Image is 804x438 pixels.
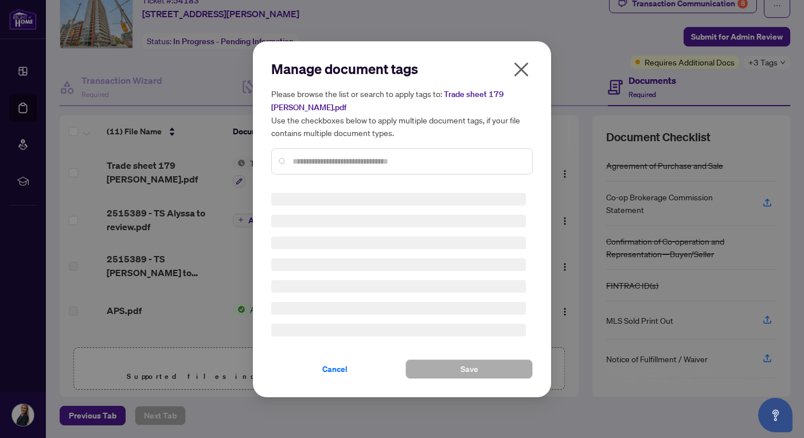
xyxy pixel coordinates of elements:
span: close [512,60,530,79]
span: Trade sheet 179 [PERSON_NAME].pdf [271,89,504,113]
button: Open asap [758,398,793,432]
h2: Manage document tags [271,60,533,78]
span: Cancel [322,360,348,378]
button: Cancel [271,359,399,379]
button: Save [405,359,533,379]
h5: Please browse the list or search to apply tags to: Use the checkboxes below to apply multiple doc... [271,87,533,139]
